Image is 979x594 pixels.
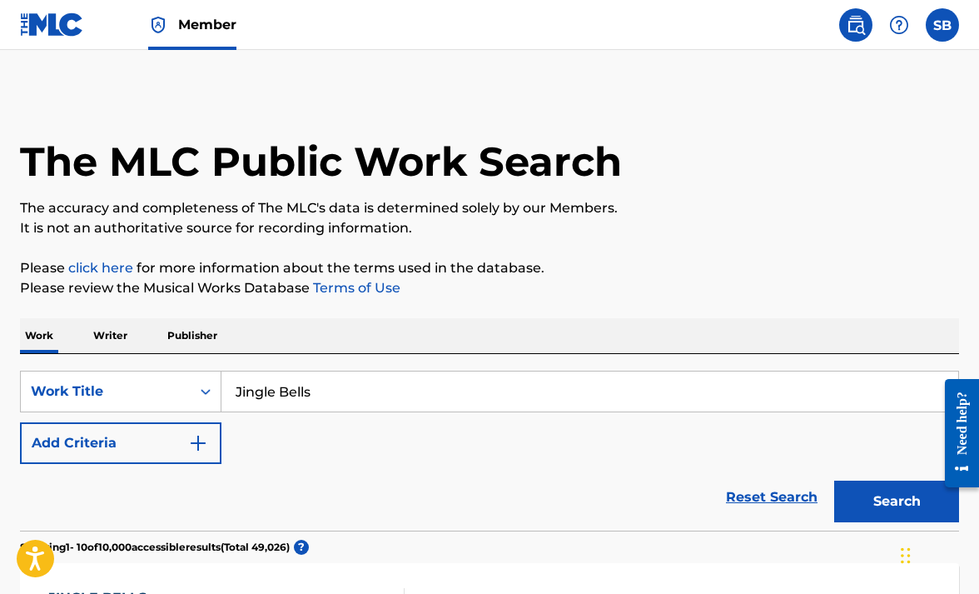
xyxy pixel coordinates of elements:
a: click here [68,260,133,276]
img: MLC Logo [20,12,84,37]
img: help [889,15,909,35]
p: Work [20,318,58,353]
div: Drag [901,531,911,581]
p: Showing 1 - 10 of 10,000 accessible results (Total 49,026 ) [20,540,290,555]
div: Help [882,8,916,42]
h1: The MLC Public Work Search [20,137,622,187]
button: Add Criteria [20,422,221,464]
a: Public Search [839,8,872,42]
img: Top Rightsholder [148,15,168,35]
p: It is not an authoritative source for recording information. [20,218,959,238]
p: The accuracy and completeness of The MLC's data is determined solely by our Members. [20,198,959,218]
form: Search Form [20,371,959,531]
iframe: Chat Widget [896,514,979,594]
p: Please for more information about the terms used in the database. [20,258,959,278]
p: Please review the Musical Works Database [20,278,959,298]
iframe: Resource Center [932,365,979,502]
p: Writer [88,318,132,353]
button: Search [834,481,959,522]
div: Work Title [31,382,181,402]
div: User Menu [926,8,959,42]
a: Terms of Use [310,280,400,296]
span: Member [178,15,236,34]
img: search [846,15,866,35]
span: ? [294,540,309,555]
a: Reset Search [718,479,826,516]
p: Publisher [162,318,222,353]
img: 9d2ae6d4665cec9f34b9.svg [188,433,208,453]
